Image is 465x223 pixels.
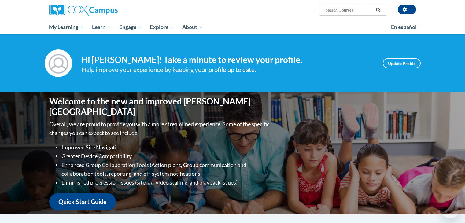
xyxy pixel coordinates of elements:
[178,20,207,34] a: About
[398,5,416,14] button: Account Settings
[374,6,383,14] button: Search
[81,55,374,65] h4: Hi [PERSON_NAME]! Take a minute to review your profile.
[441,199,460,218] iframe: Button to launch messaging window
[61,143,271,152] li: Improved Site Navigation
[61,161,271,178] li: Enhanced Group Collaboration Tools (Action plans, Group communication and collaboration tools, re...
[61,152,271,161] li: Greater Device Compatibility
[61,178,271,187] li: Diminished progression issues (site lag, video stalling, and playback issues)
[45,20,88,34] a: My Learning
[387,21,421,34] a: En español
[150,24,174,31] span: Explore
[49,96,271,117] h1: Welcome to the new and improved [PERSON_NAME][GEOGRAPHIC_DATA]
[45,49,72,77] img: Profile Image
[182,24,203,31] span: About
[325,6,374,14] input: Search Courses
[119,24,142,31] span: Engage
[49,120,271,137] p: Overall, we are proud to provide you with a more streamlined experience. Some of the specific cha...
[391,24,417,30] span: En español
[146,20,178,34] a: Explore
[92,24,111,31] span: Learn
[49,24,84,31] span: My Learning
[49,193,116,210] a: Quick Start Guide
[81,65,374,75] div: Help improve your experience by keeping your profile up to date.
[383,58,421,68] a: Update Profile
[49,5,165,16] a: Cox Campus
[115,20,146,34] a: Engage
[40,20,425,34] div: Main menu
[88,20,115,34] a: Learn
[49,5,118,16] img: Cox Campus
